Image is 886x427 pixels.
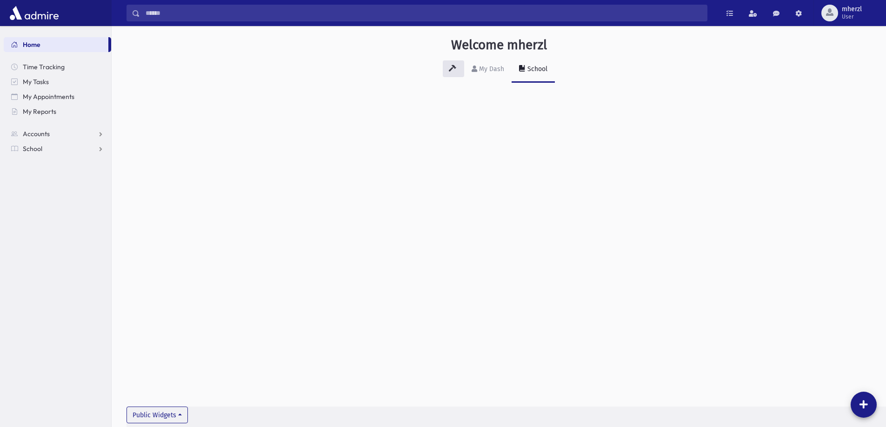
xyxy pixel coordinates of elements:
[4,59,111,74] a: Time Tracking
[451,37,547,53] h3: Welcome mherzl
[23,40,40,49] span: Home
[140,5,707,21] input: Search
[842,6,862,13] span: mherzl
[512,57,555,83] a: School
[127,407,188,423] button: Public Widgets
[842,13,862,20] span: User
[4,37,108,52] a: Home
[4,74,111,89] a: My Tasks
[4,104,111,119] a: My Reports
[464,57,512,83] a: My Dash
[23,145,42,153] span: School
[477,65,504,73] div: My Dash
[526,65,547,73] div: School
[23,78,49,86] span: My Tasks
[4,141,111,156] a: School
[7,4,61,22] img: AdmirePro
[23,92,74,101] span: My Appointments
[4,126,111,141] a: Accounts
[23,107,56,116] span: My Reports
[4,89,111,104] a: My Appointments
[23,63,65,71] span: Time Tracking
[23,130,50,138] span: Accounts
